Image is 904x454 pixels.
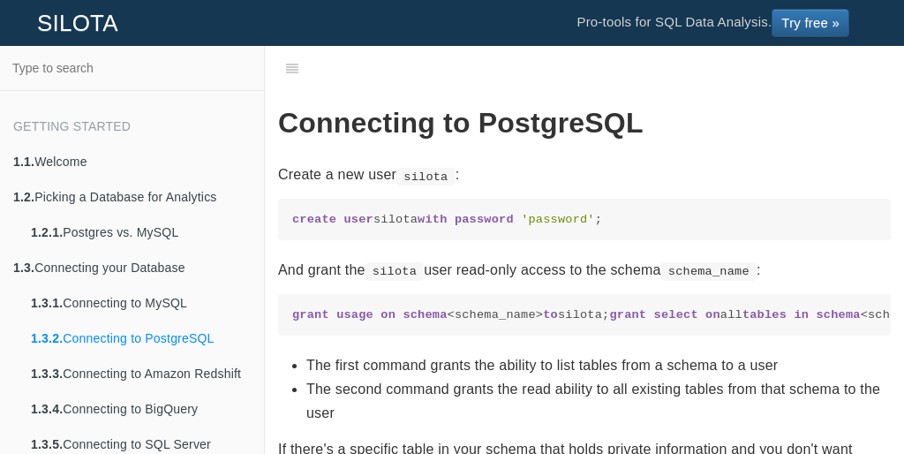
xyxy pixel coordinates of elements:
span: with [418,213,447,226]
span: password [455,213,514,226]
p: Create a new user : [278,163,891,186]
span: grant [609,308,646,322]
b: 1.3.3. [31,367,63,381]
a: SILOTA [24,1,132,45]
li: The first command grants the ability to list tables from a schema to a user [306,353,891,377]
span: select [654,308,698,322]
b: 1.3.5. [31,437,63,451]
p: And grant the user read-only access to the schema : [278,258,891,282]
a: 1.3.2.Connecting to PostgreSQL [18,321,264,356]
span: grant [292,308,329,322]
span: schema [403,308,447,322]
code: <schema_name> silota; all <schema_name> silota; [292,306,877,323]
b: 1.3. [13,261,34,275]
h1: Connecting to PostgreSQL [278,108,891,139]
code: schema_name [661,262,757,280]
b: 1.3.4. [31,402,63,416]
span: in [794,308,809,322]
a: 1.2.1.Postgres vs. MySQL [18,215,264,250]
input: Type to search [5,51,259,85]
span: usage [336,308,373,322]
b: 1.2.1. [31,225,63,239]
b: 1.2. [13,190,34,204]
code: silota ; [292,211,877,228]
a: Try free » [772,9,849,37]
span: tables [742,308,787,322]
code: silota [396,168,456,185]
li: Pro-tools for SQL Data Analysis. [559,1,867,45]
span: create [292,213,336,226]
span: schema [817,308,861,322]
a: 1.3.1.Connecting to MySQL [18,285,264,321]
b: 1.3.1. [31,296,63,310]
iframe: Drift Widget Chat Controller [816,366,883,433]
a: 1.3.3.Connecting to Amazon Redshift [18,356,264,391]
b: 1.1. [13,155,34,169]
li: The second command grants the read ability to all existing tables from that schema to the user [306,377,891,425]
b: 1.3.2. [31,331,63,345]
span: on [380,308,395,322]
span: user [344,213,373,226]
code: silota [365,262,425,280]
a: 1.3.4.Connecting to BigQuery [18,391,264,427]
span: on [705,308,720,322]
span: to [543,308,558,322]
span: 'password' [521,213,595,226]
